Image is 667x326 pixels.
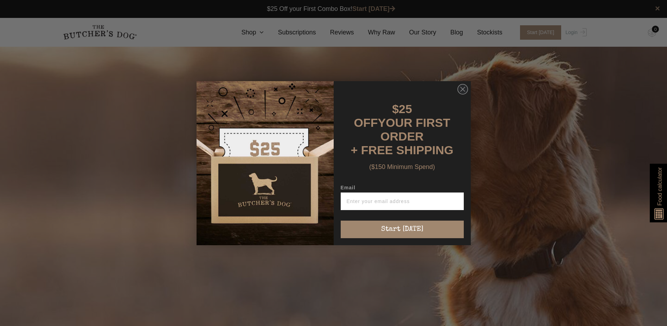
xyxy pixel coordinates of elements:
span: Food calculator [655,167,664,206]
button: Start [DATE] [341,221,464,238]
img: d0d537dc-5429-4832-8318-9955428ea0a1.jpeg [197,81,334,245]
label: Email [341,185,464,193]
span: YOUR FIRST ORDER + FREE SHIPPING [351,116,454,157]
input: Enter your email address [341,193,464,210]
button: Close dialog [457,84,468,94]
span: $25 OFF [354,102,412,129]
span: ($150 Minimum Spend) [369,163,435,170]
